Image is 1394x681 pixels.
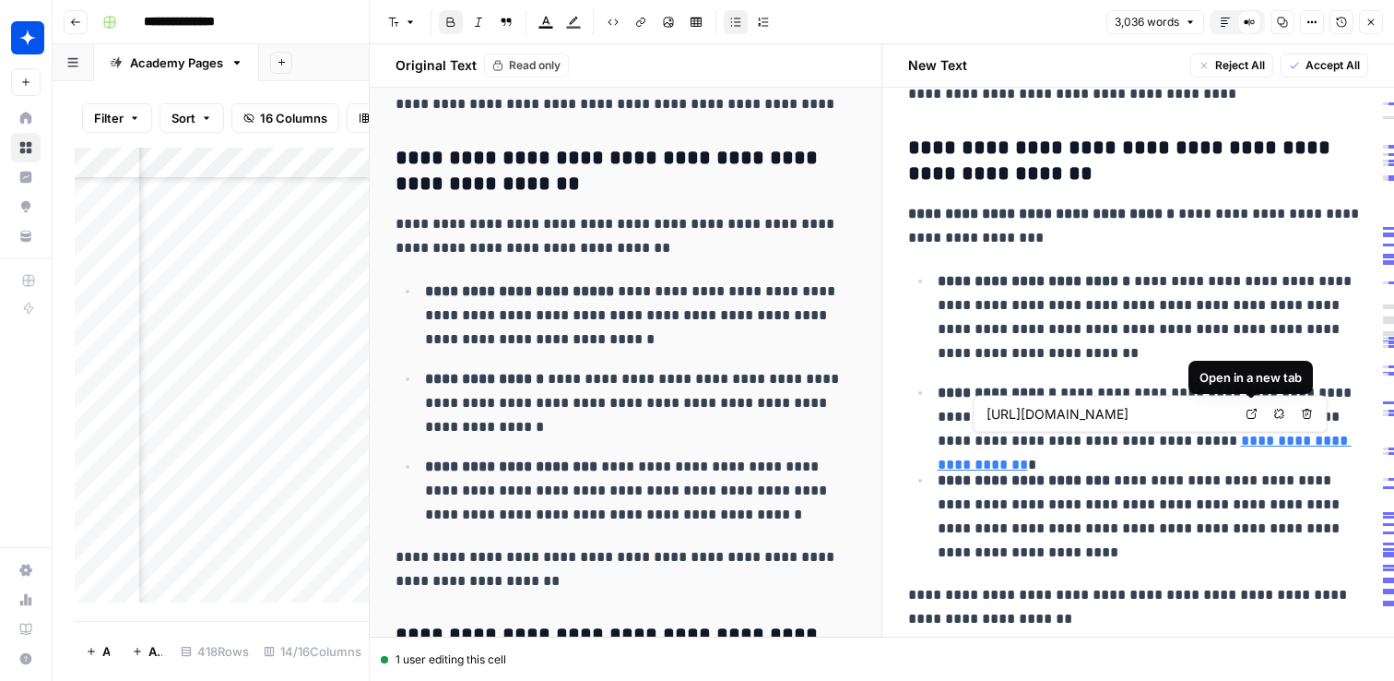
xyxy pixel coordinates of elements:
span: Reject All [1215,57,1265,74]
button: Filter [82,103,152,133]
a: Settings [11,556,41,585]
a: Home [11,103,41,133]
a: Insights [11,162,41,192]
a: Your Data [11,221,41,251]
button: Reject All [1190,54,1273,78]
div: Academy Pages [130,54,223,72]
h2: Original Text [384,56,477,75]
span: Read only [509,57,561,74]
a: Opportunities [11,192,41,221]
button: Add Row [75,637,121,666]
a: Academy Pages [94,44,259,81]
a: Usage [11,585,41,615]
span: Accept All [1305,57,1360,74]
span: Add Row [102,642,110,661]
button: Sort [159,103,224,133]
button: 16 Columns [231,103,339,133]
button: Workspace: Wiz [11,15,41,61]
div: 1 user editing this cell [381,651,1383,668]
div: 418 Rows [173,637,256,666]
a: Learning Hub [11,615,41,644]
span: Add 10 Rows [148,642,162,661]
span: Sort [171,109,195,127]
button: 3,036 words [1106,10,1204,34]
span: 3,036 words [1115,14,1179,30]
button: Accept All [1281,54,1368,78]
button: Add 10 Rows [121,637,173,666]
button: Help + Support [11,644,41,674]
img: Wiz Logo [11,21,44,54]
div: 14/16 Columns [256,637,369,666]
span: 16 Columns [260,109,327,127]
a: Browse [11,133,41,162]
span: Filter [94,109,124,127]
h2: New Text [908,56,967,75]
